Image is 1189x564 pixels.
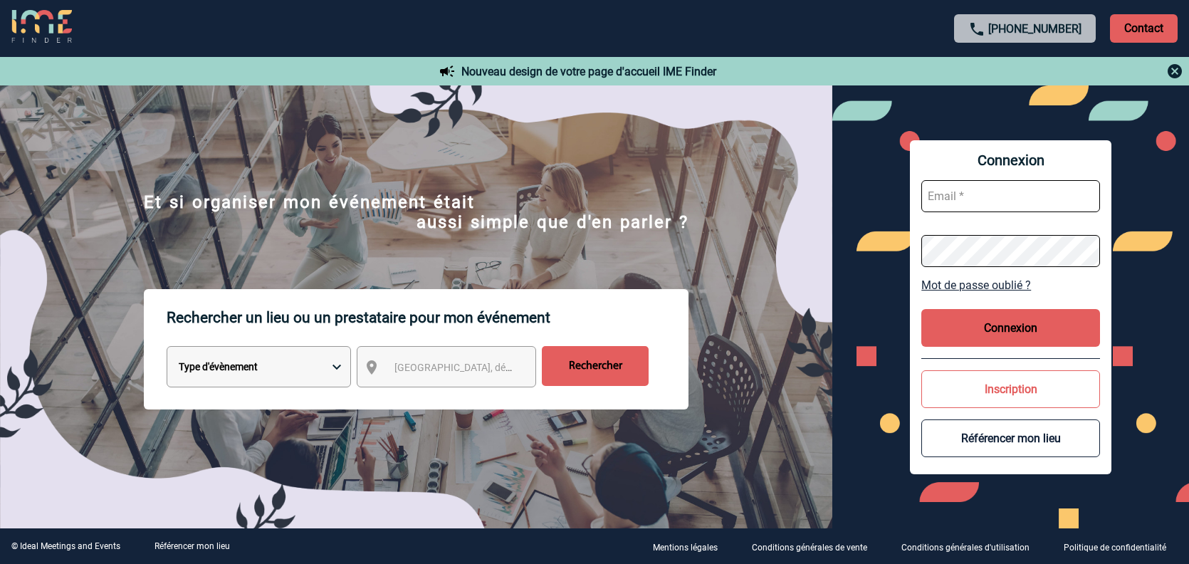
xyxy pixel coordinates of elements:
p: Politique de confidentialité [1064,543,1166,553]
p: Contact [1110,14,1178,43]
p: Mentions légales [653,543,718,553]
input: Rechercher [542,346,649,386]
a: Conditions générales de vente [740,540,890,553]
input: Email * [921,180,1100,212]
a: Mentions légales [641,540,740,553]
button: Référencer mon lieu [921,419,1100,457]
a: [PHONE_NUMBER] [988,22,1081,36]
a: Mot de passe oublié ? [921,278,1100,292]
a: Politique de confidentialité [1052,540,1189,553]
span: [GEOGRAPHIC_DATA], département, région... [394,362,592,373]
button: Inscription [921,370,1100,408]
p: Conditions générales d'utilisation [901,543,1030,553]
div: © Ideal Meetings and Events [11,541,120,551]
a: Référencer mon lieu [154,541,230,551]
p: Conditions générales de vente [752,543,867,553]
img: call-24-px.png [968,21,985,38]
a: Conditions générales d'utilisation [890,540,1052,553]
button: Connexion [921,309,1100,347]
span: Connexion [921,152,1100,169]
p: Rechercher un lieu ou un prestataire pour mon événement [167,289,688,346]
